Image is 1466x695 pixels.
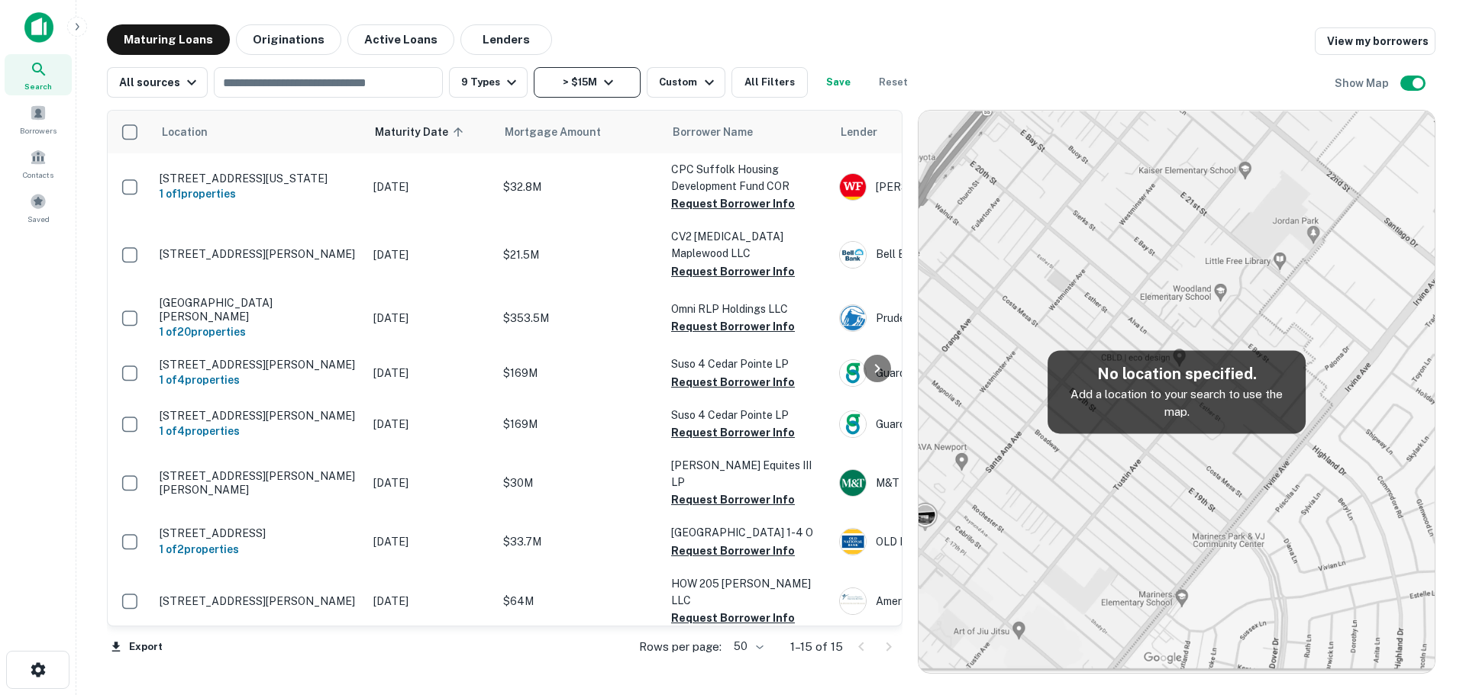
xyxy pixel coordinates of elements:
p: $33.7M [503,533,656,550]
p: [STREET_ADDRESS] [160,526,358,540]
div: Guardian Life [839,359,1068,387]
span: Maturity Date [375,123,468,141]
div: Custom [659,73,718,92]
button: Lenders [460,24,552,55]
p: [DATE] [373,533,488,550]
img: picture [840,305,866,331]
p: [DATE] [373,416,488,433]
img: picture [840,529,866,555]
p: [GEOGRAPHIC_DATA][PERSON_NAME] [160,296,358,323]
div: OLD National Bank [839,528,1068,555]
span: Saved [27,213,50,225]
span: Lender [841,123,877,141]
a: Borrowers [5,98,72,140]
button: All sources [107,67,208,98]
p: [DATE] [373,475,488,491]
p: [STREET_ADDRESS][PERSON_NAME][PERSON_NAME] [160,469,358,497]
a: Search [5,54,72,95]
span: Location [161,123,208,141]
img: capitalize-icon.png [24,12,53,43]
th: Lender [831,111,1076,153]
button: Request Borrower Info [671,373,795,391]
p: $64M [503,593,656,610]
button: Request Borrower Info [671,317,795,336]
p: [STREET_ADDRESS][PERSON_NAME] [160,247,358,261]
div: 50 [728,635,766,658]
button: Originations [236,24,341,55]
button: Request Borrower Info [671,195,795,213]
p: [DATE] [373,365,488,381]
p: [STREET_ADDRESS][PERSON_NAME] [160,409,358,423]
p: Add a location to your search to use the map. [1060,385,1293,421]
div: M&T Bank [839,469,1068,497]
button: Request Borrower Info [671,491,795,509]
a: Saved [5,187,72,228]
p: [PERSON_NAME] Equites III LP [671,457,824,491]
span: Borrower Name [673,123,753,141]
button: Request Borrower Info [671,542,795,560]
button: Request Borrower Info [671,609,795,627]
h6: 1 of 4 properties [160,423,358,439]
button: Request Borrower Info [671,423,795,442]
p: [DATE] [373,593,488,610]
p: Suso 4 Cedar Pointe LP [671,407,824,423]
iframe: Chat Widget [1390,573,1466,646]
img: picture [840,174,866,200]
p: $21.5M [503,246,656,263]
h6: 1 of 1 properties [160,185,358,202]
p: CV2 [MEDICAL_DATA] Maplewood LLC [671,228,824,262]
p: $32.8M [503,179,656,195]
button: Save your search to get updates of matches that match your search criteria. [814,67,863,98]
th: Mortgage Amount [496,111,664,153]
h6: 1 of 2 properties [160,541,358,558]
img: picture [840,411,866,437]
button: 9 Types [449,67,528,98]
button: Reset [869,67,918,98]
p: [STREET_ADDRESS][US_STATE] [160,172,358,185]
p: [DATE] [373,246,488,263]
p: $169M [503,416,656,433]
div: Prudential Financial [839,304,1068,332]
p: $169M [503,365,656,381]
th: Borrower Name [664,111,831,153]
button: Export [107,635,166,658]
p: HOW 205 [PERSON_NAME] LLC [671,575,824,609]
img: picture [840,360,866,386]
span: Search [24,80,52,92]
button: Maturing Loans [107,24,230,55]
p: $353.5M [503,310,656,327]
span: Mortgage Amount [505,123,621,141]
span: Contacts [23,169,53,181]
div: Bell Bank [839,241,1068,269]
p: Rows per page: [639,638,722,656]
span: Borrowers [20,124,57,137]
h5: No location specified. [1060,362,1293,385]
img: picture [840,470,866,496]
button: > $15M [534,67,641,98]
p: $30M [503,475,656,491]
div: Guardian Life [839,410,1068,438]
button: Custom [647,67,725,98]
p: Suso 4 Cedar Pointe LP [671,356,824,372]
h6: Show Map [1335,75,1391,92]
p: [STREET_ADDRESS][PERSON_NAME] [160,358,358,372]
p: [DATE] [373,310,488,327]
button: Request Borrower Info [671,262,795,281]
div: American Republic Insurance Services [839,587,1068,615]
img: picture [840,588,866,614]
h6: 1 of 20 properties [160,323,358,340]
div: [PERSON_NAME] Fargo [839,173,1068,201]
button: Active Loans [347,24,454,55]
a: Contacts [5,143,72,184]
th: Location [152,111,366,153]
p: 1–15 of 15 [790,638,843,656]
th: Maturity Date [366,111,496,153]
a: View my borrowers [1315,27,1435,55]
p: CPC Suffolk Housing Development Fund COR [671,161,824,195]
p: [DATE] [373,179,488,195]
p: Omni RLP Holdings LLC [671,301,824,317]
